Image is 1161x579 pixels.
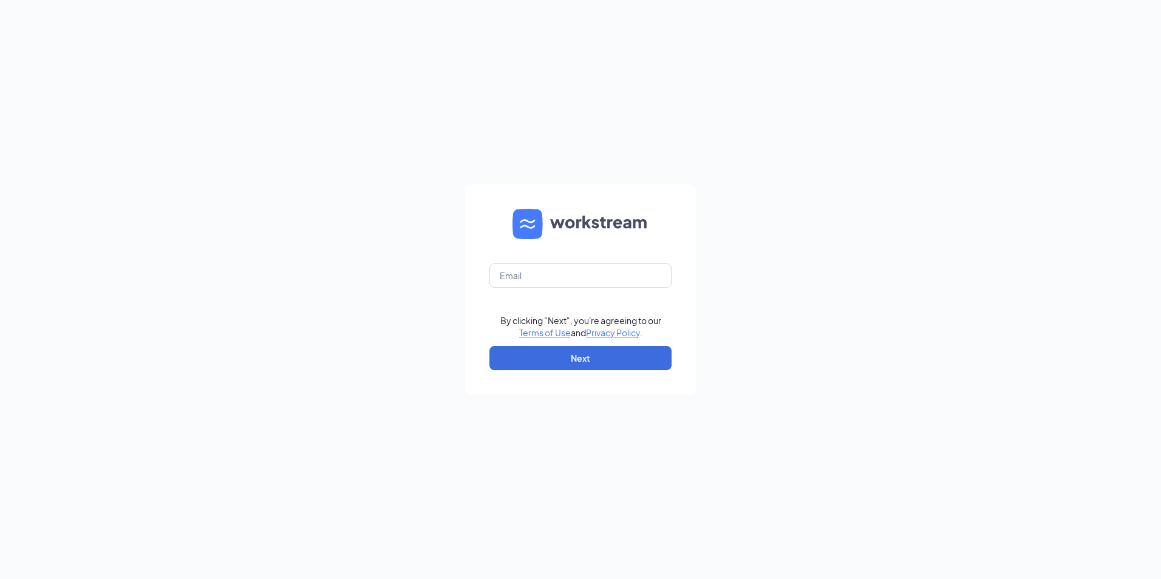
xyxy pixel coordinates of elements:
a: Terms of Use [519,327,571,338]
a: Privacy Policy [586,327,640,338]
input: Email [489,263,672,288]
img: WS logo and Workstream text [512,209,649,239]
button: Next [489,346,672,370]
div: By clicking "Next", you're agreeing to our and . [500,314,661,339]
